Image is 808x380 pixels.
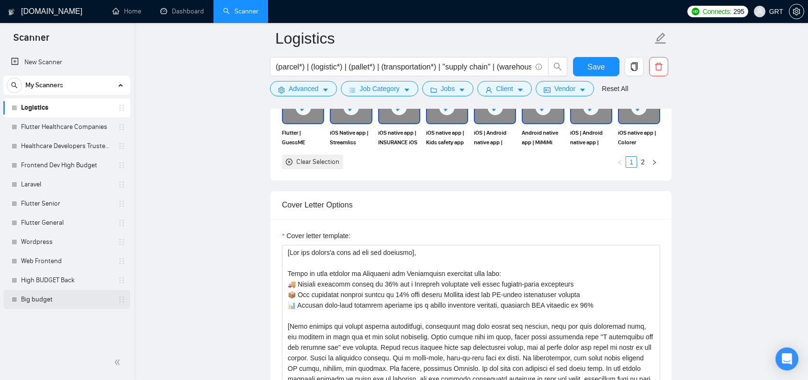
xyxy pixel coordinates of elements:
[21,232,112,252] a: Wordpress
[282,230,350,241] label: Cover letter template:
[548,57,567,76] button: search
[118,257,125,265] span: holder
[322,86,329,93] span: caret-down
[275,26,652,50] input: Scanner name...
[296,157,339,167] div: Clear Selection
[404,86,410,93] span: caret-down
[522,128,564,147] span: Android native app | MiMiMi
[637,156,649,168] li: 2
[474,128,516,147] span: iOS | Android native app | Halfy Hour
[21,290,112,309] a: Big budget
[118,296,125,303] span: holder
[703,6,731,17] span: Connects:
[6,31,57,51] span: Scanner
[485,86,492,93] span: user
[625,62,643,71] span: copy
[789,8,804,15] a: setting
[118,142,125,150] span: holder
[789,8,804,15] span: setting
[114,357,123,367] span: double-left
[614,156,626,168] button: left
[21,98,112,117] a: Logistics
[459,86,465,93] span: caret-down
[618,128,660,147] span: iOS native app | Colorer
[330,128,372,147] span: iOS Native app | Streamliss
[626,156,637,168] li: 1
[11,53,123,72] a: New Scanner
[650,62,668,71] span: delete
[21,117,112,137] a: Flutter Healthcare Companies
[25,76,63,95] span: My Scanners
[118,276,125,284] span: holder
[21,252,112,271] a: Web Frontend
[349,86,356,93] span: bars
[649,57,668,76] button: delete
[587,61,605,73] span: Save
[276,61,531,73] input: Search Freelance Jobs...
[118,123,125,131] span: holder
[775,347,798,370] div: Open Intercom Messenger
[160,7,204,15] a: dashboardDashboard
[118,161,125,169] span: holder
[270,81,337,96] button: settingAdvancedcaret-down
[282,128,324,147] span: Flutter | GuessME
[579,86,586,93] span: caret-down
[118,200,125,207] span: holder
[536,81,594,96] button: idcardVendorcaret-down
[7,82,22,89] span: search
[756,8,763,15] span: user
[7,78,22,93] button: search
[614,156,626,168] li: Previous Page
[651,160,657,165] span: right
[649,156,660,168] button: right
[3,76,130,309] li: My Scanners
[430,86,437,93] span: folder
[626,157,637,167] a: 1
[549,62,567,71] span: search
[286,159,292,165] span: close-circle
[789,4,804,19] button: setting
[112,7,141,15] a: homeHome
[3,53,130,72] li: New Scanner
[21,137,112,156] a: Healthcare Developers Trusted Clients
[517,86,524,93] span: caret-down
[118,181,125,188] span: holder
[654,32,667,45] span: edit
[617,160,623,165] span: left
[341,81,418,96] button: barsJob Categorycaret-down
[21,194,112,213] a: Flutter Senior
[536,64,542,70] span: info-circle
[426,128,468,147] span: iOS native app | Kids safety app
[573,57,619,76] button: Save
[477,81,532,96] button: userClientcaret-down
[21,175,112,194] a: Laravel
[570,128,612,147] span: iOS | Android native app | Laxiba
[21,271,112,290] a: High BUDGET Back
[223,7,258,15] a: searchScanner
[544,86,550,93] span: idcard
[359,83,399,94] span: Job Category
[602,83,628,94] a: Reset All
[118,219,125,227] span: holder
[289,83,318,94] span: Advanced
[21,156,112,175] a: Frontend Dev High Budget
[692,8,699,15] img: upwork-logo.png
[378,128,420,147] span: iOS native app | INSURANCE iOS APP
[8,4,15,20] img: logo
[554,83,575,94] span: Vendor
[625,57,644,76] button: copy
[441,83,455,94] span: Jobs
[496,83,513,94] span: Client
[733,6,744,17] span: 295
[118,104,125,112] span: holder
[649,156,660,168] li: Next Page
[638,157,648,167] a: 2
[21,213,112,232] a: Flutter General
[278,86,285,93] span: setting
[422,81,474,96] button: folderJobscaret-down
[282,191,660,219] div: Cover Letter Options
[118,238,125,246] span: holder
